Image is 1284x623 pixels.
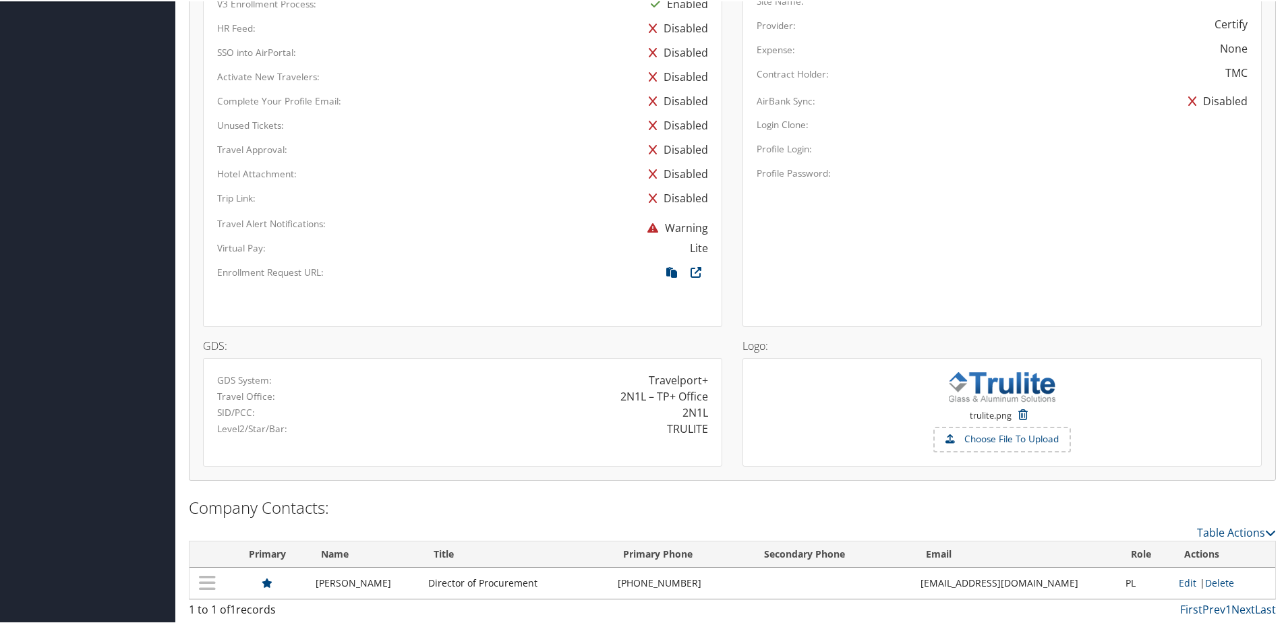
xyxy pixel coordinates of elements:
[620,387,708,403] div: 2N1L – TP+ Office
[642,63,708,88] div: Disabled
[757,141,812,154] label: Profile Login:
[1119,540,1172,566] th: Role
[421,566,611,597] td: Director of Procurement
[217,166,297,179] label: Hotel Attachment:
[642,39,708,63] div: Disabled
[611,566,752,597] td: [PHONE_NUMBER]
[309,540,421,566] th: Name
[949,371,1055,401] img: trulite.png
[1180,601,1202,616] a: First
[642,112,708,136] div: Disabled
[914,566,1119,597] td: [EMAIL_ADDRESS][DOMAIN_NAME]
[189,495,1276,518] h2: Company Contacts:
[309,566,421,597] td: [PERSON_NAME]
[682,403,708,419] div: 2N1L
[217,405,255,418] label: SID/PCC:
[757,93,815,107] label: AirBank Sync:
[752,540,913,566] th: Secondary Phone
[217,240,266,254] label: Virtual Pay:
[970,408,1012,434] small: trulite.png
[1215,15,1248,31] div: Certify
[1255,601,1276,616] a: Last
[230,601,236,616] span: 1
[757,18,796,31] label: Provider:
[757,42,795,55] label: Expense:
[642,136,708,160] div: Disabled
[690,239,708,255] div: Lite
[642,88,708,112] div: Disabled
[217,421,287,434] label: Level2/Star/Bar:
[1202,601,1225,616] a: Prev
[217,216,326,229] label: Travel Alert Notifications:
[642,185,708,209] div: Disabled
[742,339,1262,350] h4: Logo:
[1225,63,1248,80] div: TMC
[217,142,287,155] label: Travel Approval:
[1179,575,1196,588] a: Edit
[421,540,611,566] th: Title
[226,540,309,566] th: Primary
[642,15,708,39] div: Disabled
[1220,39,1248,55] div: None
[914,540,1119,566] th: Email
[757,117,809,130] label: Login Clone:
[642,160,708,185] div: Disabled
[667,419,708,436] div: TRULITE
[757,165,831,179] label: Profile Password:
[217,93,341,107] label: Complete Your Profile Email:
[189,600,446,623] div: 1 to 1 of records
[217,190,256,204] label: Trip Link:
[1181,88,1248,112] div: Disabled
[217,20,256,34] label: HR Feed:
[649,371,708,387] div: Travelport+
[217,69,320,82] label: Activate New Travelers:
[217,372,272,386] label: GDS System:
[1172,540,1275,566] th: Actions
[217,388,275,402] label: Travel Office:
[217,264,324,278] label: Enrollment Request URL:
[217,44,296,58] label: SSO into AirPortal:
[935,427,1070,450] label: Choose File To Upload
[1197,524,1276,539] a: Table Actions
[1205,575,1234,588] a: Delete
[1119,566,1172,597] td: PL
[757,66,829,80] label: Contract Holder:
[1172,566,1275,597] td: |
[641,219,708,234] span: Warning
[203,339,722,350] h4: GDS:
[217,117,284,131] label: Unused Tickets:
[1231,601,1255,616] a: Next
[611,540,752,566] th: Primary Phone
[1225,601,1231,616] a: 1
